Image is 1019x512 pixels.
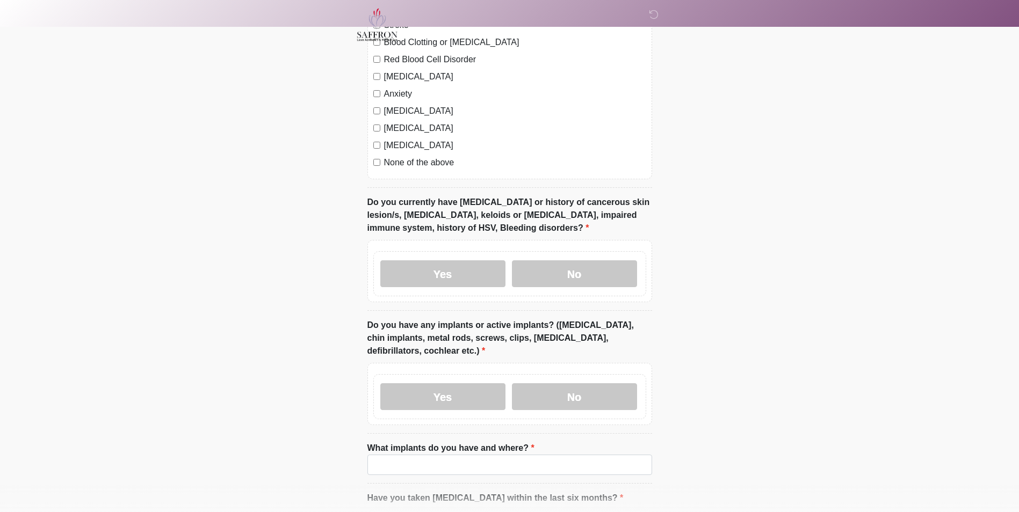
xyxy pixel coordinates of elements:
[384,156,646,169] label: None of the above
[384,70,646,83] label: [MEDICAL_DATA]
[384,122,646,135] label: [MEDICAL_DATA]
[373,107,380,114] input: [MEDICAL_DATA]
[373,90,380,97] input: Anxiety
[367,442,534,455] label: What implants do you have and where?
[373,142,380,149] input: [MEDICAL_DATA]
[512,383,637,410] label: No
[373,56,380,63] input: Red Blood Cell Disorder
[373,125,380,131] input: [MEDICAL_DATA]
[367,319,652,357] label: Do you have any implants or active implants? ([MEDICAL_DATA], chin implants, metal rods, screws, ...
[384,87,646,100] label: Anxiety
[512,260,637,287] label: No
[357,8,399,41] img: Saffron Laser Aesthetics and Medical Spa Logo
[373,73,380,80] input: [MEDICAL_DATA]
[384,105,646,118] label: [MEDICAL_DATA]
[380,260,505,287] label: Yes
[384,139,646,152] label: [MEDICAL_DATA]
[384,53,646,66] label: Red Blood Cell Disorder
[380,383,505,410] label: Yes
[367,196,652,235] label: Do you currently have [MEDICAL_DATA] or history of cancerous skin lesion/s, [MEDICAL_DATA], keloi...
[373,159,380,166] input: None of the above
[367,492,624,504] label: Have you taken [MEDICAL_DATA] within the last six months?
